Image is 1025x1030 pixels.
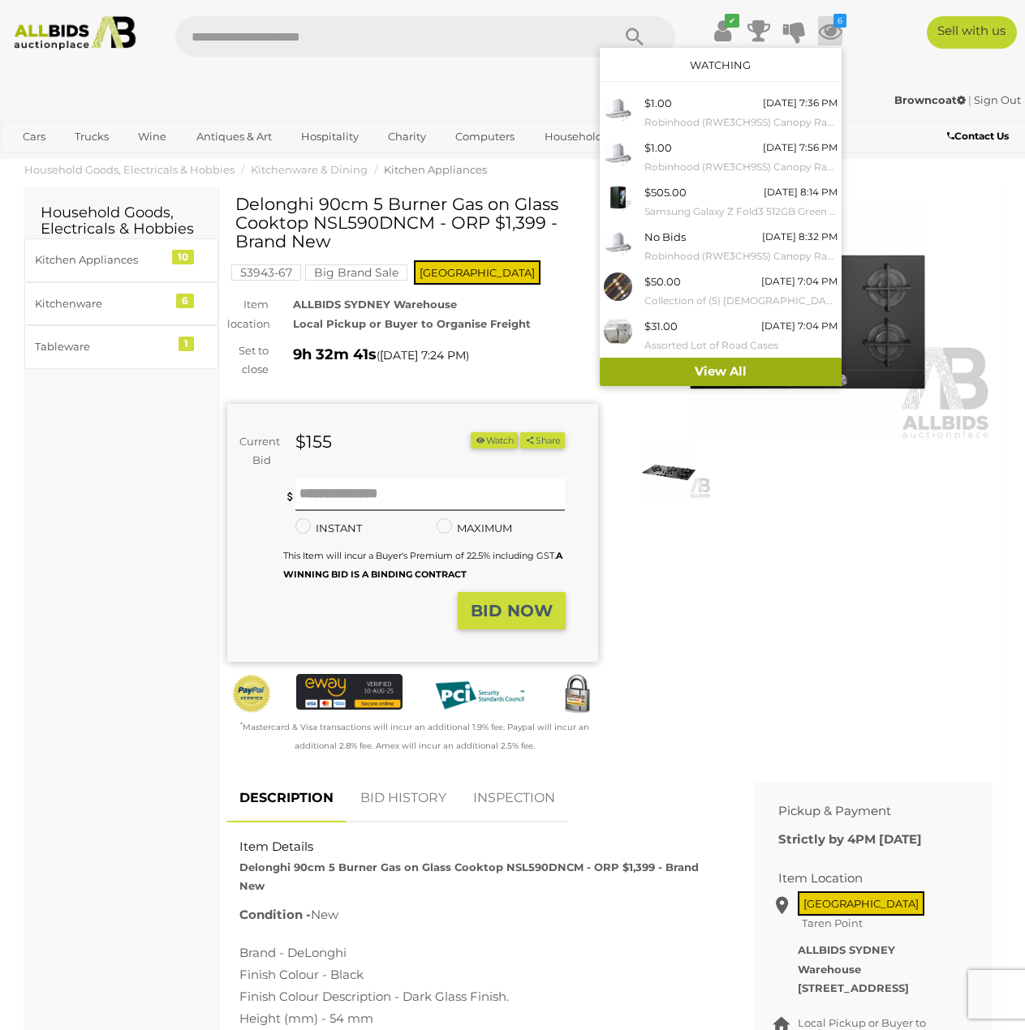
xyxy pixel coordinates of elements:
[644,203,838,221] small: Samsung Galaxy Z Fold3 512GB Green - ORP $2,649 - Brand New
[461,775,567,822] a: INSPECTION
[414,260,540,285] span: [GEOGRAPHIC_DATA]
[798,912,867,933] span: Taren Point
[725,14,739,28] i: ✔
[927,16,1017,49] a: Sell with us
[600,90,842,135] a: $1.00 [DATE] 7:36 PM Robinhood (RWE3CH9SS) Canopy Rangehood - ORP $399 - Brand New
[305,266,407,279] a: Big Brand Sale
[235,195,594,251] h1: Delonghi 90cm 5 Burner Gas on Glass Cooktop NSL590DNCM - ORP $1,399 - Brand New
[35,294,169,313] div: Kitchenware
[644,158,838,176] small: Robinhood (RWE3CH9SS) Canopy Rangehood - ORP $399 - Brand New
[293,317,531,330] strong: Local Pickup or Buyer to Organise Freight
[690,58,751,71] a: Watching
[179,337,194,351] div: 1
[239,903,717,925] p: New
[764,183,838,201] div: [DATE] 8:14 PM
[380,348,466,363] span: [DATE] 7:24 PM
[600,224,842,268] a: No Bids [DATE] 8:32 PM Robinhood (RWE3CH9SS) Canopy Rangehood - ORP $399 - Brand New
[594,16,675,57] button: Search
[604,317,632,345] img: 53310-315a.jpg
[644,186,687,199] span: $505.00
[35,337,169,356] div: Tableware
[283,550,562,580] small: This Item will incur a Buyer's Premium of 22.5% including GST.
[471,601,553,620] strong: BID NOW
[445,123,525,150] a: Computers
[818,16,842,45] a: 6
[377,123,437,150] a: Charity
[778,872,944,886] h2: Item Location
[894,93,966,106] strong: Browncoat
[24,238,218,281] a: Kitchen Appliances 10
[604,183,632,212] img: 53943-2a.jpg
[604,228,632,256] img: 53943-43a.jpeg
[711,16,735,45] a: ✔
[894,93,968,106] a: Browncoat
[778,805,944,818] h2: Pickup & Payment
[600,135,842,179] a: $1.00 [DATE] 7:56 PM Robinhood (RWE3CH9SS) Canopy Rangehood - ORP $399 - Brand New
[947,130,1009,142] b: Contact Us
[833,14,846,28] i: 6
[239,860,699,892] strong: Delonghi 90cm 5 Burner Gas on Glass Cooktop NSL590DNCM - ORP $1,399 - Brand New
[798,943,895,975] strong: ALLBIDS SYDNEY Warehouse
[231,266,301,279] a: 53943-67
[296,674,402,709] img: eWAY Payment Gateway
[600,268,842,313] a: $50.00 [DATE] 7:04 PM Collection of (5) [DEMOGRAPHIC_DATA] Dress Watches Including Fossil, Guess ...
[761,317,838,335] div: [DATE] 7:04 PM
[291,123,369,150] a: Hospitality
[24,163,235,176] a: Household Goods, Electricals & Hobbies
[186,123,282,150] a: Antiques & Art
[644,230,686,243] span: No Bids
[798,981,909,994] strong: [STREET_ADDRESS]
[644,141,672,154] span: $1.00
[12,150,67,177] a: Sports
[24,282,218,325] a: Kitchenware 6
[644,114,838,131] small: Robinhood (RWE3CH9SS) Canopy Rangehood - ORP $399 - Brand New
[600,313,842,358] a: $31.00 [DATE] 7:04 PM Assorted Lot of Road Cases
[471,432,518,449] button: Watch
[176,294,194,308] div: 6
[41,205,202,238] h2: Household Goods, Electricals & Hobbies
[604,273,632,301] img: 46559-593a.jpg
[231,674,272,714] img: Official PayPal Seal
[348,775,459,822] a: BID HISTORY
[763,94,838,112] div: [DATE] 7:36 PM
[520,432,565,449] button: Share
[295,519,362,538] label: INSTANT
[604,139,632,167] img: 53943-49a.jpeg
[600,179,842,224] a: $505.00 [DATE] 8:14 PM Samsung Galaxy Z Fold3 512GB Green - ORP $2,649 - Brand New
[240,722,589,751] small: Mastercard & Visa transactions will incur an additional 1.9% fee. Paypal will incur an additional...
[35,251,169,269] div: Kitchen Appliances
[763,139,838,157] div: [DATE] 7:56 PM
[239,907,311,922] b: Condition -
[627,445,711,500] img: Delonghi 90cm 5 Burner Gas on Glass Cooktop NSL590DNCM - ORP $1,399 - Brand New
[251,163,368,176] a: Kitchenware & Dining
[644,337,838,354] small: Assorted Lot of Road Cases
[458,592,566,630] button: BID NOW
[127,123,177,150] a: Wine
[231,264,301,281] mark: 53943-67
[215,295,281,333] div: Item location
[644,292,838,310] small: Collection of (5) [DEMOGRAPHIC_DATA] Dress Watches Including Fossil, Guess and Angus & Coote
[384,163,487,176] a: Kitchen Appliances
[534,123,614,150] a: Household
[377,349,469,362] span: ( )
[64,123,119,150] a: Trucks
[471,432,518,449] li: Watch this item
[75,150,211,177] a: [GEOGRAPHIC_DATA]
[295,431,332,452] strong: $155
[644,97,672,109] span: $1.00
[239,840,717,854] h2: Item Details
[12,123,56,150] a: Cars
[305,264,407,281] mark: Big Brand Sale
[644,320,678,333] span: $31.00
[293,345,377,363] strong: 9h 32m 41s
[215,341,281,380] div: Set to close
[798,891,924,916] span: [GEOGRAPHIC_DATA]
[762,228,838,246] div: [DATE] 8:32 PM
[778,831,922,847] b: Strictly by 4PM [DATE]
[947,127,1013,145] a: Contact Us
[227,432,283,470] div: Current Bid
[172,250,194,264] div: 10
